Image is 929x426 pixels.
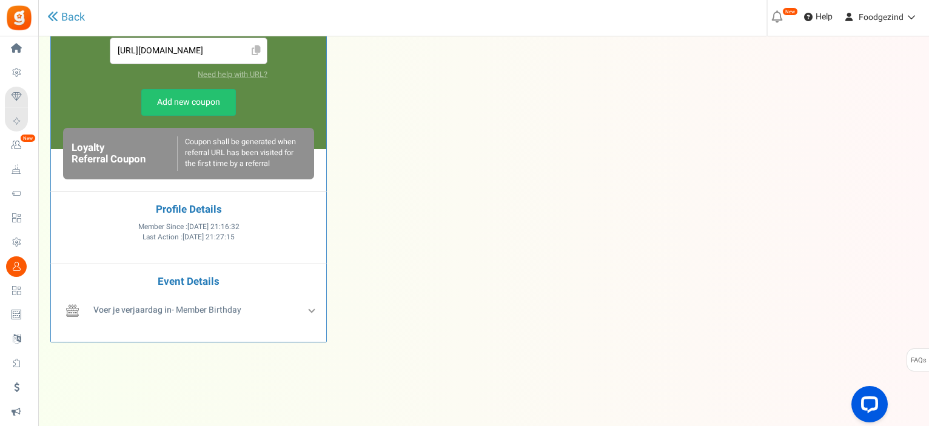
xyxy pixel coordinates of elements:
span: [DATE] 21:16:32 [187,222,240,232]
img: Gratisfaction [5,4,33,32]
span: Click to Copy [246,41,266,62]
b: Voer je verjaardag in [93,304,172,316]
span: [DATE] 21:27:15 [183,232,235,242]
a: Need help with URL? [198,69,267,80]
em: New [20,134,36,142]
div: Coupon shall be generated when referral URL has been visited for the first time by a referral [177,136,306,171]
span: Member Since : [138,222,240,232]
em: New [782,7,798,16]
a: Help [799,7,837,27]
a: Back [47,10,85,25]
h6: Loyalty Referral Coupon [72,142,177,165]
h4: Profile Details [60,204,317,216]
span: Foodgezind [859,11,904,24]
h4: Event Details [60,276,317,288]
a: New [5,135,33,156]
span: - Member Birthday [93,304,241,316]
span: Last Action : [143,232,235,242]
a: Add new coupon [141,89,236,116]
span: FAQs [910,349,927,372]
span: Help [813,11,833,23]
